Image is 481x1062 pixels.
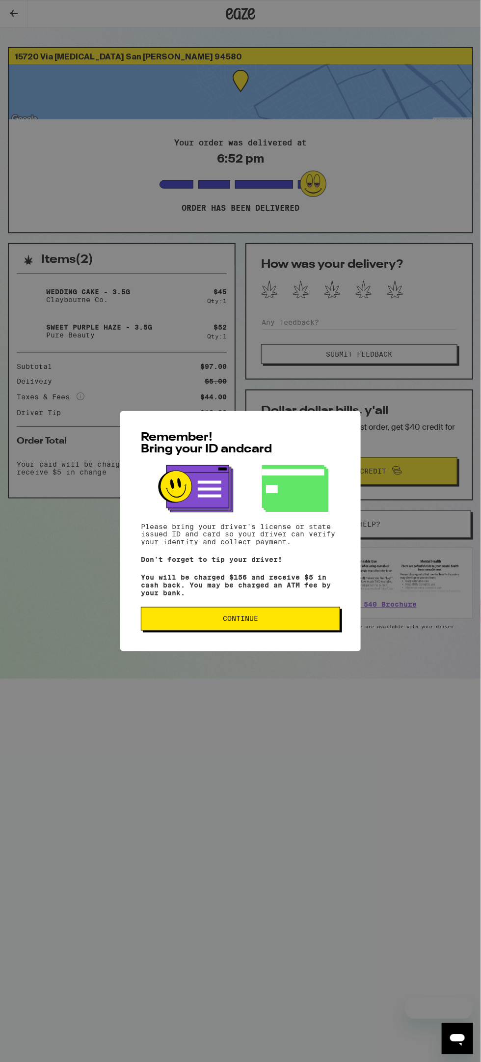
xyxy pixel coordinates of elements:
[141,523,340,546] p: Please bring your driver's license or state issued ID and card so your driver can verify your ide...
[405,998,473,1019] iframe: Message from company
[141,574,340,597] p: You will be charged $156 and receive $5 in cash back. You may be charged an ATM fee by your bank.
[141,607,340,631] button: Continue
[141,556,340,564] p: Don't forget to tip your driver!
[442,1023,473,1055] iframe: Button to launch messaging window
[141,432,272,455] span: Remember! Bring your ID and card
[223,615,258,622] span: Continue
